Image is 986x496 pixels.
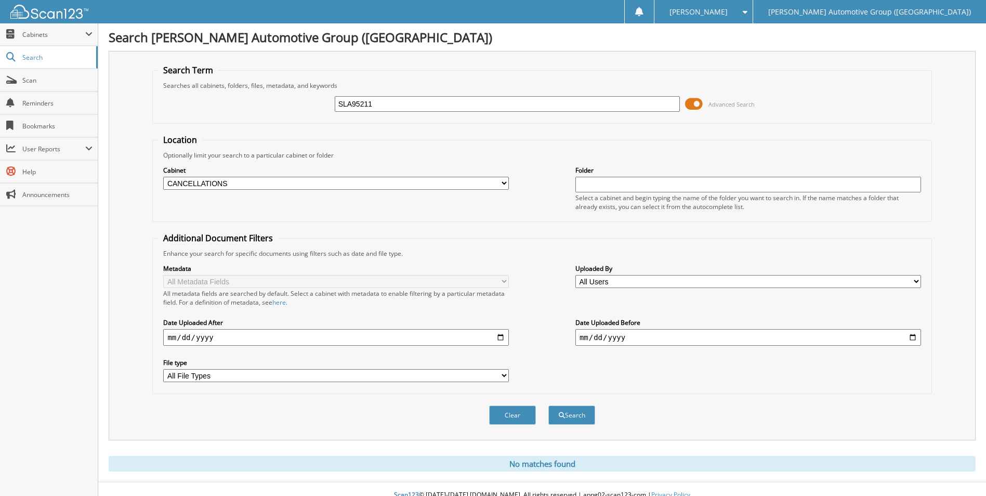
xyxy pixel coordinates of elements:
[22,30,85,39] span: Cabinets
[163,264,509,273] label: Metadata
[10,5,88,19] img: scan123-logo-white.svg
[158,232,278,244] legend: Additional Document Filters
[158,81,926,90] div: Searches all cabinets, folders, files, metadata, and keywords
[22,167,93,176] span: Help
[158,249,926,258] div: Enhance your search for specific documents using filters such as date and file type.
[109,29,976,46] h1: Search [PERSON_NAME] Automotive Group ([GEOGRAPHIC_DATA])
[575,264,921,273] label: Uploaded By
[768,9,971,15] span: [PERSON_NAME] Automotive Group ([GEOGRAPHIC_DATA])
[22,76,93,85] span: Scan
[22,190,93,199] span: Announcements
[158,64,218,76] legend: Search Term
[22,145,85,153] span: User Reports
[158,151,926,160] div: Optionally limit your search to a particular cabinet or folder
[548,406,595,425] button: Search
[669,9,728,15] span: [PERSON_NAME]
[708,100,755,108] span: Advanced Search
[489,406,536,425] button: Clear
[163,318,509,327] label: Date Uploaded After
[22,99,93,108] span: Reminders
[22,53,91,62] span: Search
[163,329,509,346] input: start
[163,289,509,307] div: All metadata fields are searched by default. Select a cabinet with metadata to enable filtering b...
[163,166,509,175] label: Cabinet
[575,193,921,211] div: Select a cabinet and begin typing the name of the folder you want to search in. If the name match...
[163,358,509,367] label: File type
[575,166,921,175] label: Folder
[272,298,286,307] a: here
[158,134,202,146] legend: Location
[575,329,921,346] input: end
[109,456,976,472] div: No matches found
[22,122,93,130] span: Bookmarks
[575,318,921,327] label: Date Uploaded Before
